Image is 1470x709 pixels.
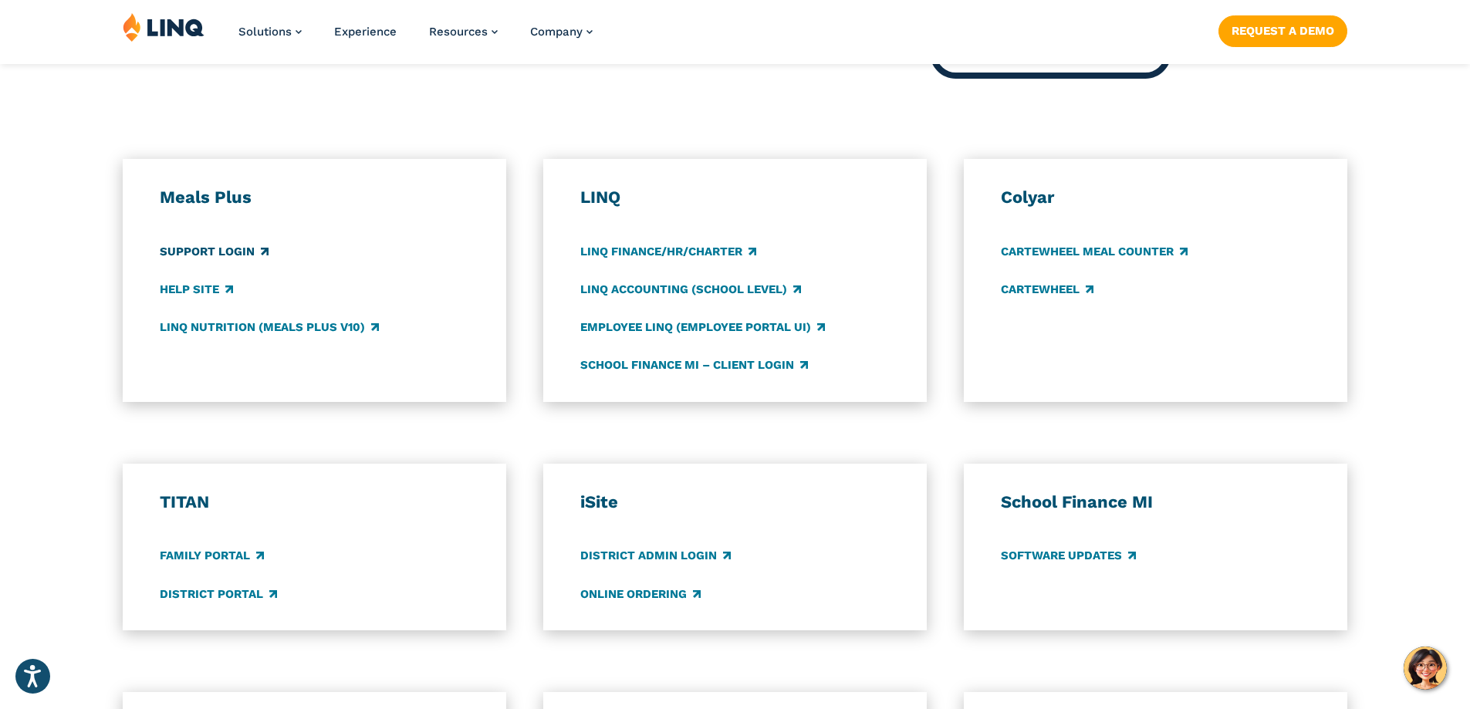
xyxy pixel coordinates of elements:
nav: Primary Navigation [238,12,593,63]
a: Help Site [160,281,233,298]
h3: TITAN [160,491,470,513]
h3: Colyar [1001,187,1311,208]
span: Resources [429,25,488,39]
a: LINQ Nutrition (Meals Plus v10) [160,319,379,336]
a: CARTEWHEEL Meal Counter [1001,243,1188,260]
h3: iSite [580,491,890,513]
button: Hello, have a question? Let’s chat. [1404,647,1447,690]
a: LINQ Accounting (school level) [580,281,801,298]
a: LINQ Finance/HR/Charter [580,243,756,260]
h3: Meals Plus [160,187,470,208]
nav: Button Navigation [1218,12,1347,46]
a: Experience [334,25,397,39]
a: District Admin Login [580,548,731,565]
a: CARTEWHEEL [1001,281,1093,298]
a: Resources [429,25,498,39]
a: Software Updates [1001,548,1136,565]
h3: LINQ [580,187,890,208]
a: District Portal [160,586,277,603]
a: Online Ordering [580,586,701,603]
img: LINQ | K‑12 Software [123,12,204,42]
a: Request a Demo [1218,15,1347,46]
a: Support Login [160,243,269,260]
span: Solutions [238,25,292,39]
a: Family Portal [160,548,264,565]
h3: School Finance MI [1001,491,1311,513]
a: Employee LINQ (Employee Portal UI) [580,319,825,336]
a: Company [530,25,593,39]
a: Solutions [238,25,302,39]
span: Company [530,25,583,39]
a: School Finance MI – Client Login [580,356,808,373]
